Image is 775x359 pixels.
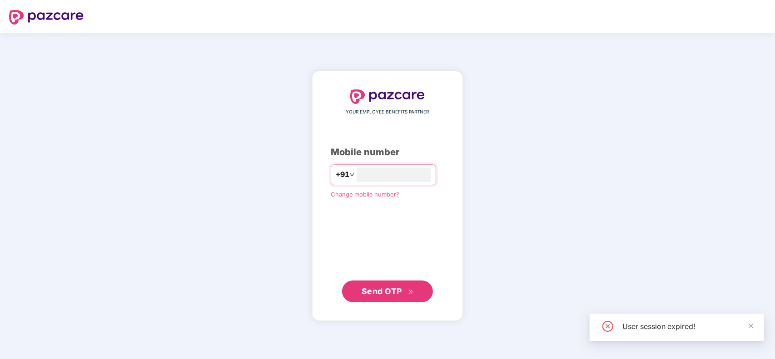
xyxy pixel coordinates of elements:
[622,321,753,332] div: User session expired!
[349,172,355,177] span: down
[342,280,433,302] button: Send OTPdouble-right
[9,10,84,25] img: logo
[748,323,754,329] span: close
[331,145,444,159] div: Mobile number
[350,89,425,104] img: logo
[408,289,414,295] span: double-right
[346,108,429,116] span: YOUR EMPLOYEE BENEFITS PARTNER
[602,321,613,332] span: close-circle
[336,169,349,180] span: +91
[331,191,399,198] a: Change mobile number?
[362,286,402,296] span: Send OTP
